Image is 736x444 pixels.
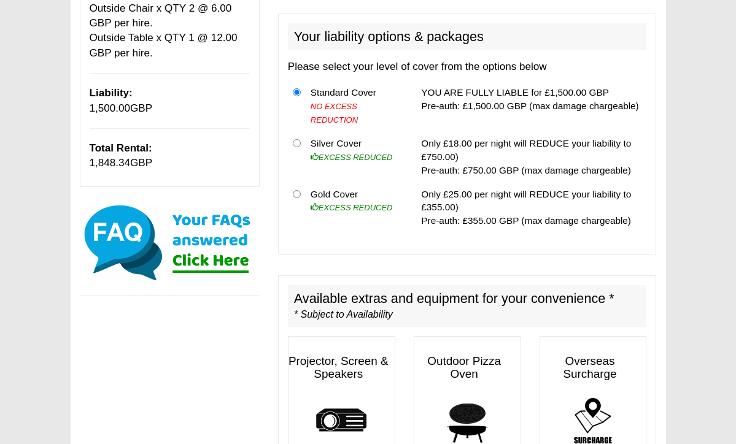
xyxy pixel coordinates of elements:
h3: Projector, Screen & Speakers [289,349,395,387]
b: Liability: [90,87,133,99]
i: EXCESS REDUCED [311,203,393,212]
td: YOU ARE FULLY LIABLE for £1,500.00 GBP Pre-auth: £1,500.00 GBP (max damage chargeable) [416,81,646,132]
p: Please select your level of cover from the options below [288,59,647,74]
span: 1,500.00 [90,102,131,114]
h3: Outdoor Pizza Oven [414,349,521,387]
span: 1,848.34 [90,157,131,169]
td: Standard Cover [306,81,404,132]
p: GBP [90,141,250,171]
h2: Your liability options & packages [288,23,647,50]
i: EXCESS REDUCED [311,153,393,162]
p: GBP [90,86,250,116]
td: Only £25.00 per night will REDUCE your liability to £355.00) Pre-auth: £355.00 GBP (max damage ch... [416,182,646,232]
td: Silver Cover [306,132,404,183]
h2: Available extras and equipment for your convenience * [288,285,647,327]
td: Only £18.00 per night will REDUCE your liability to £750.00) Pre-auth: £750.00 GBP (max damage ch... [416,132,646,183]
b: Total Rental: [90,142,152,154]
i: NO EXCESS REDUCTION [311,102,358,124]
h3: Overseas Surcharge [540,349,646,387]
i: * Subject to Availability [294,309,393,320]
td: Gold Cover [306,182,404,232]
img: Click here for our most common FAQs [80,203,260,283]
